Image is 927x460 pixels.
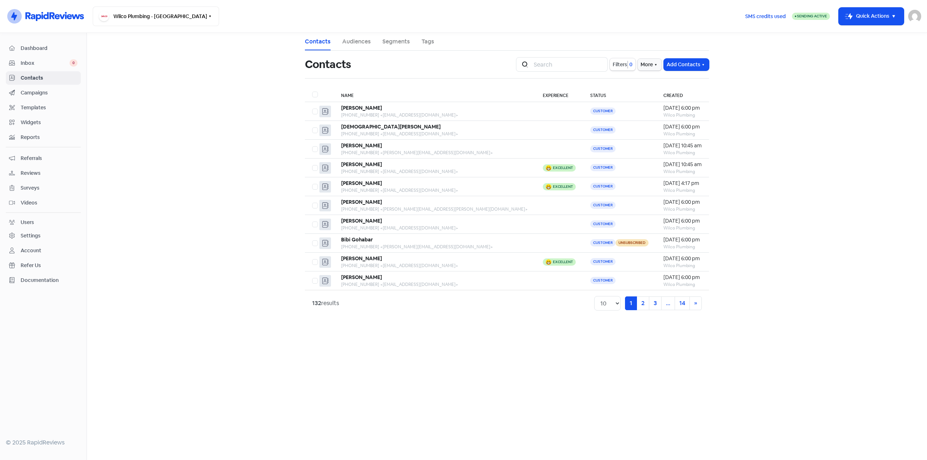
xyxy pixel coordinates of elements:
[6,56,81,70] a: Inbox 0
[21,104,77,111] span: Templates
[93,7,219,26] button: Wilco Plumbing - [GEOGRAPHIC_DATA]
[21,219,34,226] div: Users
[663,281,702,288] div: Wilco Plumbing
[590,239,616,246] span: Customer
[590,183,616,190] span: Customer
[6,86,81,100] a: Campaigns
[613,61,627,68] span: Filters
[663,149,702,156] div: Wilco Plumbing
[656,87,709,102] th: Created
[663,198,702,206] div: [DATE] 6:00 pm
[590,258,616,265] span: Customer
[342,37,371,46] a: Audiences
[897,431,920,453] iframe: chat widget
[21,262,77,269] span: Refer Us
[341,225,528,231] div: [PHONE_NUMBER] <[EMAIL_ADDRESS][DOMAIN_NAME]>
[21,199,77,207] span: Videos
[536,87,583,102] th: Experience
[663,236,702,244] div: [DATE] 6:00 pm
[341,112,528,118] div: [PHONE_NUMBER] <[EMAIL_ADDRESS][DOMAIN_NAME]>
[663,112,702,118] div: Wilco Plumbing
[6,116,81,129] a: Widgets
[616,239,649,246] span: Unsubscribed
[663,131,702,137] div: Wilco Plumbing
[6,166,81,180] a: Reviews
[553,185,573,189] div: Excellent
[341,142,382,149] b: [PERSON_NAME]
[638,59,662,71] button: More
[694,299,697,307] span: »
[6,274,81,287] a: Documentation
[341,281,528,288] div: [PHONE_NUMBER] <[EMAIL_ADDRESS][DOMAIN_NAME]>
[663,161,702,168] div: [DATE] 10:45 am
[663,104,702,112] div: [DATE] 6:00 pm
[21,232,41,240] div: Settings
[70,59,77,67] span: 0
[341,262,528,269] div: [PHONE_NUMBER] <[EMAIL_ADDRESS][DOMAIN_NAME]>
[21,119,77,126] span: Widgets
[341,236,373,243] b: Bibi Gohabar
[312,299,339,308] div: results
[553,260,573,264] div: Excellent
[590,107,616,115] span: Customer
[637,296,649,310] a: 2
[382,37,410,46] a: Segments
[663,225,702,231] div: Wilco Plumbing
[341,123,441,130] b: [DEMOGRAPHIC_DATA][PERSON_NAME]
[663,123,702,131] div: [DATE] 6:00 pm
[590,220,616,228] span: Customer
[664,59,709,71] button: Add Contacts
[6,229,81,242] a: Settings
[590,277,616,284] span: Customer
[6,101,81,114] a: Templates
[663,142,702,149] div: [DATE] 10:45 am
[792,12,830,21] a: Sending Active
[739,12,792,20] a: SMS credits used
[341,131,528,137] div: [PHONE_NUMBER] <[EMAIL_ADDRESS][DOMAIN_NAME]>
[341,199,382,205] b: [PERSON_NAME]
[663,262,702,269] div: Wilco Plumbing
[341,218,382,224] b: [PERSON_NAME]
[305,53,351,76] h1: Contacts
[6,196,81,210] a: Videos
[341,161,382,168] b: [PERSON_NAME]
[797,14,827,18] span: Sending Active
[663,217,702,225] div: [DATE] 6:00 pm
[663,187,702,194] div: Wilco Plumbing
[839,8,904,25] button: Quick Actions
[6,259,81,272] a: Refer Us
[628,61,633,68] span: 0
[6,216,81,229] a: Users
[689,296,702,310] a: Next
[341,168,528,175] div: [PHONE_NUMBER] <[EMAIL_ADDRESS][DOMAIN_NAME]>
[305,37,331,46] a: Contacts
[6,71,81,85] a: Contacts
[6,152,81,165] a: Referrals
[663,255,702,262] div: [DATE] 6:00 pm
[745,13,786,20] span: SMS credits used
[663,168,702,175] div: Wilco Plumbing
[661,296,675,310] a: ...
[625,296,637,310] a: 1
[21,155,77,162] span: Referrals
[341,255,382,262] b: [PERSON_NAME]
[663,244,702,250] div: Wilco Plumbing
[553,166,573,170] div: Excellent
[590,145,616,152] span: Customer
[529,57,608,72] input: Search
[341,206,528,212] div: [PHONE_NUMBER] <[PERSON_NAME][EMAIL_ADDRESS][PERSON_NAME][DOMAIN_NAME]>
[590,202,616,209] span: Customer
[341,105,382,111] b: [PERSON_NAME]
[21,247,41,254] div: Account
[21,59,70,67] span: Inbox
[6,244,81,257] a: Account
[610,58,636,71] button: Filters0
[21,134,77,141] span: Reports
[341,274,382,280] b: [PERSON_NAME]
[21,45,77,52] span: Dashboard
[6,42,81,55] a: Dashboard
[6,181,81,195] a: Surveys
[908,10,921,23] img: User
[312,299,321,307] strong: 132
[21,277,77,284] span: Documentation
